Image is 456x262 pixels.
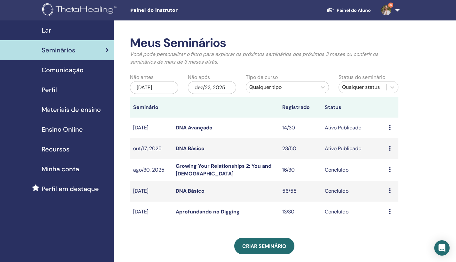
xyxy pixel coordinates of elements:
span: Seminários [42,45,75,55]
th: Registrado [279,97,322,118]
span: Ensino Online [42,125,83,134]
div: Open Intercom Messenger [434,240,450,256]
a: DNA Avançado [176,124,212,131]
span: Perfil em destaque [42,184,99,194]
span: Recursos [42,144,69,154]
td: 16/30 [279,159,322,181]
label: Status do seminário [339,73,385,81]
td: 13/30 [279,202,322,222]
span: Perfil [42,85,57,95]
td: 23/50 [279,138,322,159]
label: Tipo de curso [246,73,278,81]
h2: Meus Seminários [130,36,398,50]
div: Qualquer tipo [249,83,314,91]
span: Lar [42,26,51,35]
span: Comunicação [42,65,84,75]
a: Criar seminário [234,238,294,254]
td: Concluído [322,202,386,222]
span: 9+ [388,3,393,8]
a: DNA Básico [176,145,204,152]
p: Você pode personalizar o filtro para explorar os próximos seminários dos próximos 3 meses ou conf... [130,50,398,66]
th: Seminário [130,97,172,118]
a: Growing Your Relationships 2: You and [DEMOGRAPHIC_DATA] [176,163,271,177]
td: ago/30, 2025 [130,159,172,181]
label: Não antes [130,73,154,81]
td: out/17, 2025 [130,138,172,159]
img: default.jpg [381,5,391,15]
a: DNA Básico [176,188,204,194]
span: Minha conta [42,164,79,174]
a: Painel do Aluno [321,4,376,16]
td: Ativo Publicado [322,138,386,159]
span: Criar seminário [242,243,286,250]
span: Materiais de ensino [42,105,101,114]
div: [DATE] [130,81,178,94]
td: [DATE] [130,202,172,222]
td: Concluído [322,159,386,181]
td: 14/30 [279,118,322,138]
div: dez/23, 2025 [188,81,236,94]
td: Ativo Publicado [322,118,386,138]
a: Aprofundando no Digging [176,208,240,215]
td: 56/55 [279,181,322,202]
img: graduation-cap-white.svg [326,7,334,13]
label: Não após [188,73,210,81]
th: Status [322,97,386,118]
td: [DATE] [130,181,172,202]
div: Qualquer status [342,83,383,91]
td: [DATE] [130,118,172,138]
td: Concluído [322,181,386,202]
img: logo.png [42,3,119,18]
span: Painel do instrutor [130,7,226,14]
